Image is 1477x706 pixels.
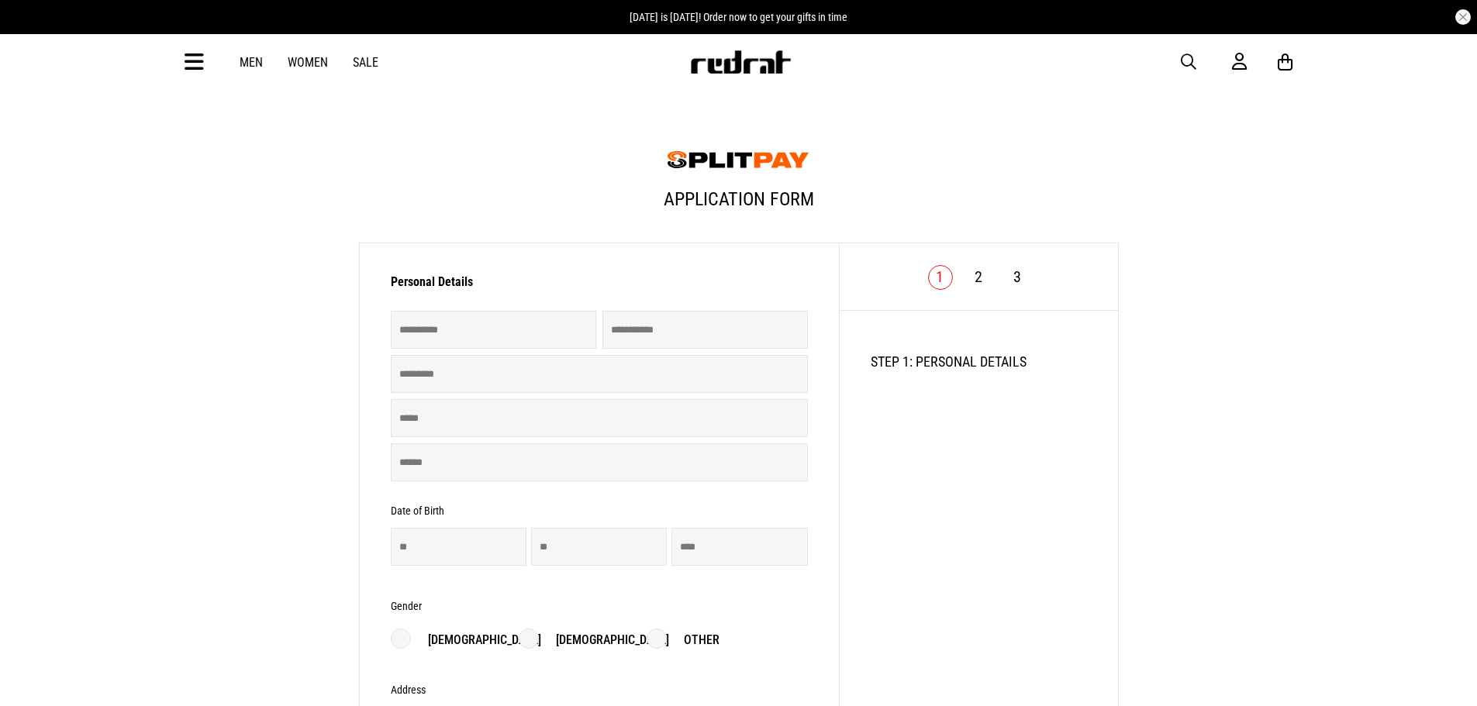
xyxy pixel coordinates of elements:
[975,267,982,286] a: 2
[353,55,378,70] a: Sale
[540,631,669,649] p: [DEMOGRAPHIC_DATA]
[391,684,426,696] h3: Address
[391,600,422,612] h3: Gender
[668,631,720,649] p: Other
[412,631,541,649] p: [DEMOGRAPHIC_DATA]
[359,176,1119,235] h1: Application Form
[391,274,808,298] h3: Personal Details
[391,505,444,517] h3: Date of Birth
[689,50,792,74] img: Redrat logo
[871,353,1087,370] h2: STEP 1: PERSONAL DETAILS
[1013,267,1021,286] a: 3
[240,55,263,70] a: Men
[288,55,328,70] a: Women
[630,11,847,23] span: [DATE] is [DATE]! Order now to get your gifts in time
